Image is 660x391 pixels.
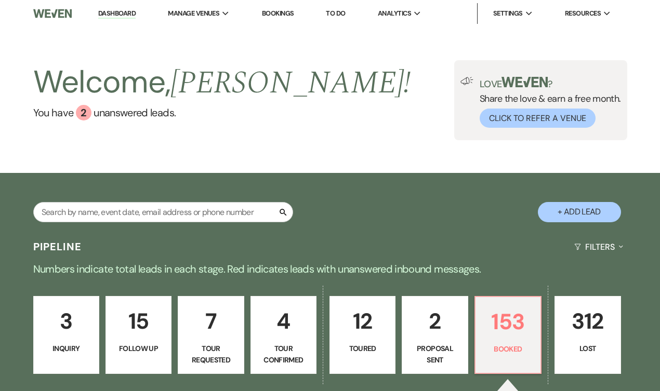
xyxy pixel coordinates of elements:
h3: Pipeline [33,239,82,254]
a: Dashboard [98,9,136,19]
div: Share the love & earn a free month. [473,77,621,128]
p: 12 [336,304,389,339]
span: Manage Venues [168,8,219,19]
a: Bookings [262,9,294,18]
p: Follow Up [112,343,165,354]
a: 3Inquiry [33,296,99,374]
img: loud-speaker-illustration.svg [460,77,473,85]
h2: Welcome, [33,60,411,105]
img: Weven Logo [33,3,72,24]
p: Lost [561,343,614,354]
p: Toured [336,343,389,354]
p: Inquiry [40,343,93,354]
div: 2 [76,105,91,120]
a: To Do [326,9,345,18]
span: Analytics [378,8,411,19]
a: 312Lost [555,296,621,374]
a: You have 2 unanswered leads. [33,105,411,120]
p: Tour Requested [184,343,237,366]
a: 2Proposal Sent [402,296,468,374]
input: Search by name, event date, email address or phone number [33,202,293,222]
button: Click to Refer a Venue [480,109,596,128]
p: Tour Confirmed [257,343,310,366]
span: [PERSON_NAME] ! [170,59,411,107]
p: 312 [561,304,614,339]
span: Resources [565,8,601,19]
p: 7 [184,304,237,339]
a: 4Tour Confirmed [250,296,316,374]
img: weven-logo-green.svg [501,77,548,87]
p: Proposal Sent [408,343,461,366]
span: Settings [493,8,523,19]
a: 12Toured [329,296,395,374]
a: 153Booked [474,296,542,374]
button: + Add Lead [538,202,621,222]
p: 15 [112,304,165,339]
p: Booked [482,343,534,355]
p: 153 [482,304,534,339]
p: 4 [257,304,310,339]
a: 15Follow Up [105,296,171,374]
button: Filters [570,233,627,261]
p: Love ? [480,77,621,89]
a: 7Tour Requested [178,296,244,374]
p: 2 [408,304,461,339]
p: 3 [40,304,93,339]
